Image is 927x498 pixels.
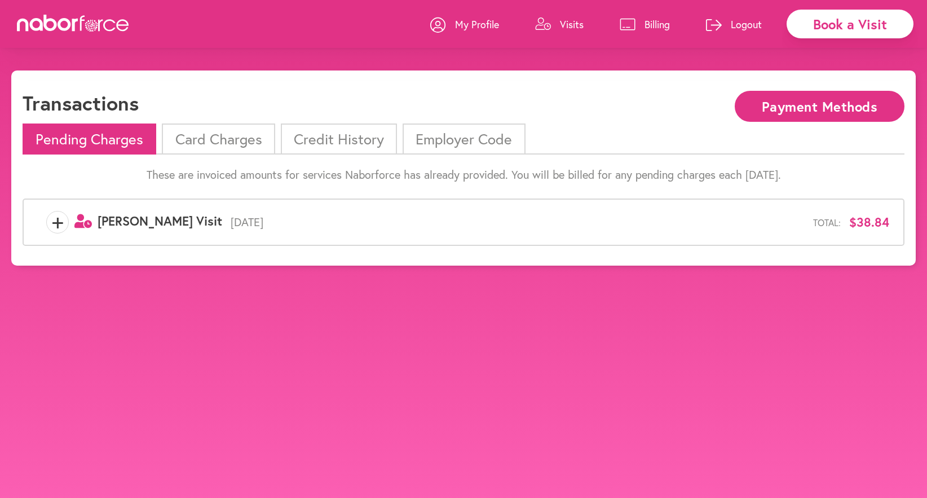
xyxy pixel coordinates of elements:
[23,168,904,182] p: These are invoiced amounts for services Naborforce has already provided. You will be billed for a...
[849,215,889,230] span: $38.84
[813,217,841,228] span: Total:
[620,7,670,41] a: Billing
[706,7,762,41] a: Logout
[23,91,139,115] h1: Transactions
[787,10,913,38] div: Book a Visit
[735,91,904,122] button: Payment Methods
[98,213,222,229] span: [PERSON_NAME] Visit
[47,211,68,233] span: +
[281,124,397,155] li: Credit History
[430,7,499,41] a: My Profile
[162,124,275,155] li: Card Charges
[535,7,584,41] a: Visits
[735,100,904,111] a: Payment Methods
[645,17,670,31] p: Billing
[403,124,525,155] li: Employer Code
[222,215,813,229] span: [DATE]
[23,124,156,155] li: Pending Charges
[560,17,584,31] p: Visits
[455,17,499,31] p: My Profile
[731,17,762,31] p: Logout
